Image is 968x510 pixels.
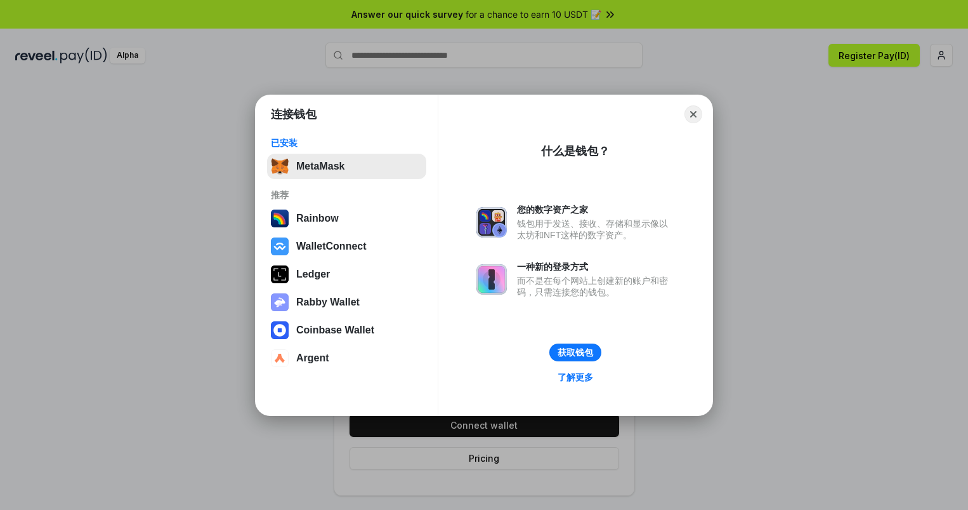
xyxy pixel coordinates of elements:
button: Close [684,105,702,123]
button: Rabby Wallet [267,290,426,315]
img: svg+xml,%3Csvg%20width%3D%2228%22%20height%3D%2228%22%20viewBox%3D%220%200%2028%2028%22%20fill%3D... [271,349,289,367]
img: svg+xml,%3Csvg%20xmlns%3D%22http%3A%2F%2Fwww.w3.org%2F2000%2Fsvg%22%20fill%3D%22none%22%20viewBox... [271,293,289,311]
a: 了解更多 [550,369,601,386]
img: svg+xml,%3Csvg%20fill%3D%22none%22%20height%3D%2233%22%20viewBox%3D%220%200%2035%2033%22%20width%... [271,158,289,175]
div: 一种新的登录方式 [517,261,674,272]
img: svg+xml,%3Csvg%20width%3D%2228%22%20height%3D%2228%22%20viewBox%3D%220%200%2028%2028%22%20fill%3D... [271,321,289,339]
button: Argent [267,346,426,371]
button: Rainbow [267,206,426,231]
div: Rainbow [296,213,339,224]
button: Ledger [267,262,426,287]
button: 获取钱包 [549,344,601,361]
div: 什么是钱包？ [541,144,610,159]
img: svg+xml,%3Csvg%20xmlns%3D%22http%3A%2F%2Fwww.w3.org%2F2000%2Fsvg%22%20fill%3D%22none%22%20viewBox... [476,264,507,295]
div: 钱包用于发送、接收、存储和显示像以太坊和NFT这样的数字资产。 [517,218,674,241]
button: WalletConnect [267,234,426,259]
button: Coinbase Wallet [267,318,426,343]
div: Coinbase Wallet [296,325,374,336]
div: Argent [296,352,329,364]
div: WalletConnect [296,241,367,252]
div: 推荐 [271,189,422,201]
img: svg+xml,%3Csvg%20width%3D%2228%22%20height%3D%2228%22%20viewBox%3D%220%200%2028%2028%22%20fill%3D... [271,238,289,255]
div: 已安装 [271,137,422,149]
div: 而不是在每个网站上创建新的账户和密码，只需连接您的钱包。 [517,275,674,298]
button: MetaMask [267,154,426,179]
div: Ledger [296,269,330,280]
img: svg+xml,%3Csvg%20xmlns%3D%22http%3A%2F%2Fwww.w3.org%2F2000%2Fsvg%22%20fill%3D%22none%22%20viewBox... [476,207,507,238]
img: svg+xml,%3Csvg%20xmlns%3D%22http%3A%2F%2Fwww.w3.org%2F2000%2Fsvg%22%20width%3D%2228%22%20height%3... [271,265,289,283]
h1: 连接钱包 [271,107,317,122]
div: Rabby Wallet [296,297,360,308]
div: 您的数字资产之家 [517,204,674,215]
div: MetaMask [296,161,344,172]
img: svg+xml,%3Csvg%20width%3D%22120%22%20height%3D%22120%22%20viewBox%3D%220%200%20120%20120%22%20fil... [271,210,289,227]
div: 获取钱包 [558,347,593,358]
div: 了解更多 [558,372,593,383]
